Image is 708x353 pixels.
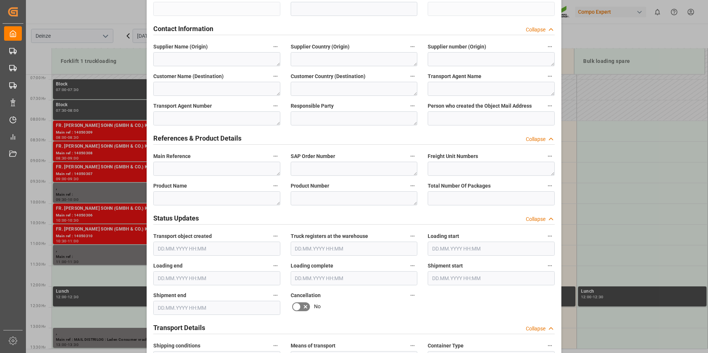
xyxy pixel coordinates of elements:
input: DD.MM.YYYY HH:MM [153,242,280,256]
input: DD.MM.YYYY HH:MM [428,271,555,285]
button: Person who created the Object Mail Address [545,101,555,111]
span: Transport Agent Number [153,102,212,110]
button: Shipment start [545,261,555,270]
button: Freight Unit Numbers [545,151,555,161]
div: Collapse [526,135,545,143]
span: Shipment end [153,292,186,299]
span: SAP Order Number [291,152,335,160]
h2: Contact Information [153,24,213,34]
span: No [314,303,321,310]
span: Container Type [428,342,464,350]
button: Supplier Name (Origin) [271,42,280,51]
button: Customer Country (Destination) [408,71,417,81]
button: Transport Agent Number [271,101,280,111]
h2: Status Updates [153,213,199,223]
button: Truck registers at the warehouse [408,231,417,241]
button: Supplier number (Origin) [545,42,555,51]
button: Product Name [271,181,280,191]
span: Customer Name (Destination) [153,73,224,80]
input: DD.MM.YYYY HH:MM [291,242,418,256]
span: Transport object created [153,232,212,240]
span: Cancellation [291,292,321,299]
button: Main Reference [271,151,280,161]
span: Main Reference [153,152,191,160]
span: Loading start [428,232,459,240]
span: Total Number Of Packages [428,182,491,190]
div: Collapse [526,26,545,34]
span: Shipping conditions [153,342,200,350]
span: Product Number [291,182,329,190]
button: Shipping conditions [271,341,280,350]
input: DD.MM.YYYY HH:MM [291,271,418,285]
div: Collapse [526,325,545,333]
span: Supplier Name (Origin) [153,43,208,51]
span: Product Name [153,182,187,190]
span: Person who created the Object Mail Address [428,102,532,110]
button: Transport Agent Name [545,71,555,81]
span: Freight Unit Numbers [428,152,478,160]
span: Supplier Country (Origin) [291,43,350,51]
button: Loading complete [408,261,417,270]
button: Container Type [545,341,555,350]
span: Loading end [153,262,183,270]
button: SAP Order Number [408,151,417,161]
button: Customer Name (Destination) [271,71,280,81]
span: Transport Agent Name [428,73,481,80]
button: Product Number [408,181,417,191]
span: Supplier number (Origin) [428,43,486,51]
button: Loading start [545,231,555,241]
button: Cancellation [408,290,417,300]
div: Collapse [526,215,545,223]
span: Responsible Party [291,102,334,110]
button: Means of transport [408,341,417,350]
span: Truck registers at the warehouse [291,232,368,240]
button: Responsible Party [408,101,417,111]
button: Transport object created [271,231,280,241]
input: DD.MM.YYYY HH:MM [153,301,280,315]
span: Shipment start [428,262,463,270]
span: Customer Country (Destination) [291,73,365,80]
span: Loading complete [291,262,333,270]
button: Supplier Country (Origin) [408,42,417,51]
button: Loading end [271,261,280,270]
span: Means of transport [291,342,335,350]
button: Shipment end [271,290,280,300]
button: Total Number Of Packages [545,181,555,191]
input: DD.MM.YYYY HH:MM [428,242,555,256]
input: DD.MM.YYYY HH:MM [153,271,280,285]
h2: References & Product Details [153,133,241,143]
h2: Transport Details [153,323,205,333]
